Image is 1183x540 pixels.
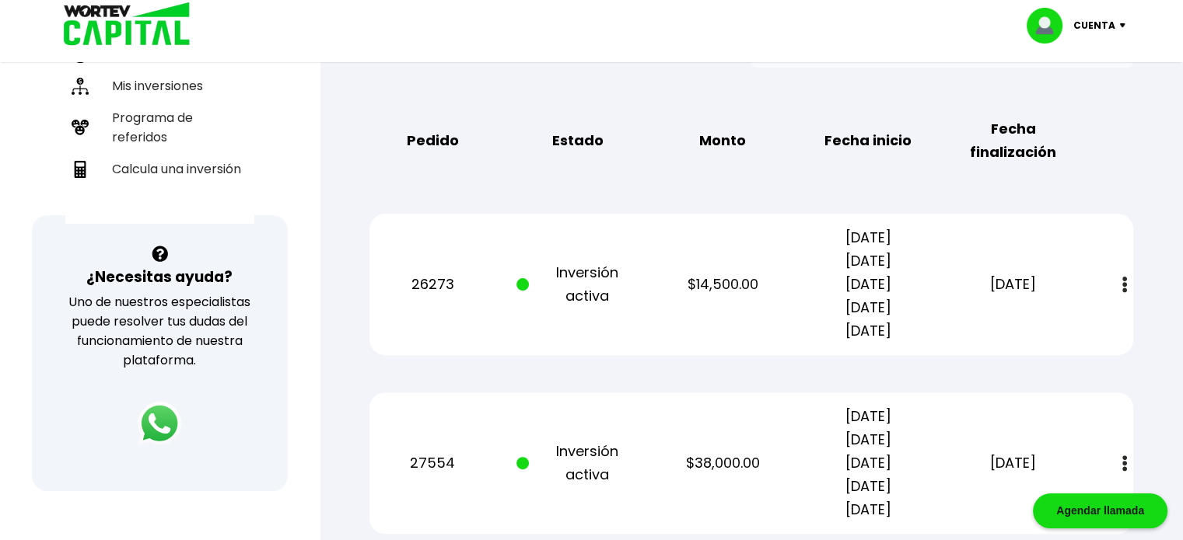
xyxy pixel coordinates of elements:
[952,273,1074,296] p: [DATE]
[72,119,89,136] img: recomiendanos-icon.9b8e9327.svg
[72,78,89,95] img: inversiones-icon.6695dc30.svg
[662,273,784,296] p: $14,500.00
[52,292,268,370] p: Uno de nuestros especialistas puede resolver tus dudas del funcionamiento de nuestra plataforma.
[807,226,929,343] p: [DATE] [DATE] [DATE] [DATE] [DATE]
[662,451,784,475] p: $38,000.00
[65,153,254,185] a: Calcula una inversión
[807,405,929,521] p: [DATE] [DATE] [DATE] [DATE] [DATE]
[1027,8,1073,44] img: profile-image
[65,70,254,102] a: Mis inversiones
[699,129,746,152] b: Monto
[72,161,89,178] img: calculadora-icon.17d418c4.svg
[516,261,639,308] p: Inversión activa
[138,402,181,445] img: logos_whatsapp-icon.242b2217.svg
[952,117,1074,164] b: Fecha finalización
[516,440,639,486] p: Inversión activa
[824,129,912,152] b: Fecha inicio
[371,273,493,296] p: 26273
[1033,493,1167,528] div: Agendar llamada
[65,102,254,153] a: Programa de referidos
[1073,14,1115,37] p: Cuenta
[552,129,604,152] b: Estado
[406,129,458,152] b: Pedido
[1115,23,1136,28] img: icon-down
[86,266,233,288] h3: ¿Necesitas ayuda?
[371,451,493,475] p: 27554
[952,451,1074,475] p: [DATE]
